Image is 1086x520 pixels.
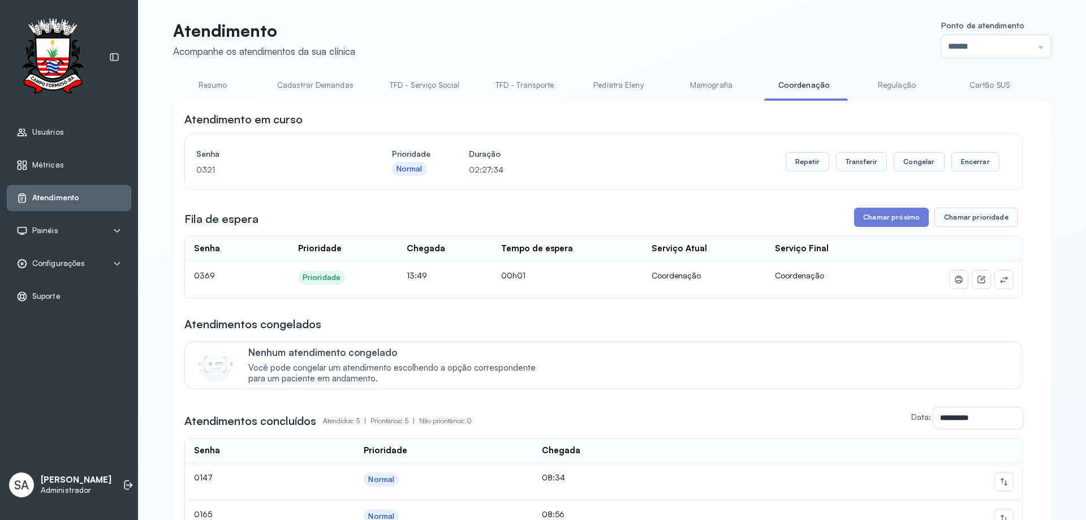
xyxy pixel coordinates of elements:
[764,76,843,94] a: Coordenação
[469,162,503,178] p: 02:27:34
[196,146,354,162] h4: Senha
[32,291,61,301] span: Suporte
[542,472,565,482] span: 08:34
[501,270,525,280] span: 00h01
[194,243,220,254] div: Senha
[194,509,212,519] span: 0165
[184,316,321,332] h3: Atendimentos congelados
[303,273,341,282] div: Prioridade
[368,475,394,484] div: Normal
[184,211,258,227] h3: Fila de espera
[16,192,122,204] a: Atendimento
[397,164,423,174] div: Normal
[407,243,445,254] div: Chegada
[323,413,370,429] p: Atendidos: 5
[775,243,829,254] div: Serviço Final
[392,146,430,162] h4: Prioridade
[266,76,365,94] a: Cadastrar Demandas
[378,76,471,94] a: TFD - Serviço Social
[194,445,220,456] div: Senha
[298,243,342,254] div: Prioridade
[196,162,354,178] p: 0321
[857,76,936,94] a: Regulação
[469,146,503,162] h4: Duração
[364,445,407,456] div: Prioridade
[413,416,415,425] span: |
[419,413,472,429] p: Não prioritários: 0
[894,152,944,171] button: Congelar
[364,416,366,425] span: |
[173,76,252,94] a: Resumo
[484,76,566,94] a: TFD - Transporte
[41,485,111,495] p: Administrador
[184,111,303,127] h3: Atendimento em curso
[671,76,751,94] a: Mamografia
[407,270,427,280] span: 13:49
[652,270,756,281] div: Coordenação
[951,152,999,171] button: Encerrar
[16,127,122,138] a: Usuários
[370,413,419,429] p: Prioritários: 5
[173,45,355,57] div: Acompanhe os atendimentos da sua clínica
[32,193,79,203] span: Atendimento
[32,127,64,137] span: Usuários
[248,363,548,384] span: Você pode congelar um atendimento escolhendo a opção correspondente para um paciente em andamento.
[16,160,122,171] a: Métricas
[41,475,111,485] p: [PERSON_NAME]
[248,346,548,358] p: Nenhum atendimento congelado
[32,160,64,170] span: Métricas
[579,76,658,94] a: Pediatra Eleny
[32,226,58,235] span: Painéis
[194,270,215,280] span: 0369
[911,412,931,422] label: Data:
[854,208,929,227] button: Chamar próximo
[950,76,1029,94] a: Cartão SUS
[199,347,232,381] img: Imagem de CalloutCard
[184,413,316,429] h3: Atendimentos concluídos
[173,20,355,41] p: Atendimento
[941,20,1024,30] span: Ponto de atendimento
[194,472,213,482] span: 0147
[934,208,1018,227] button: Chamar prioridade
[501,243,573,254] div: Tempo de espera
[775,270,824,280] span: Coordenação
[652,243,707,254] div: Serviço Atual
[542,445,580,456] div: Chegada
[12,18,93,97] img: Logotipo do estabelecimento
[836,152,887,171] button: Transferir
[786,152,829,171] button: Repetir
[32,259,85,268] span: Configurações
[542,509,564,519] span: 08:56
